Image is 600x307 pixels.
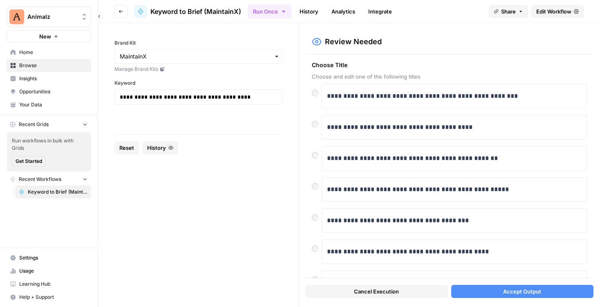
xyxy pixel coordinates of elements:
[7,72,91,85] a: Insights
[503,287,541,296] span: Accept Output
[312,72,587,81] span: Choose and edit one of the following titles
[114,79,282,87] label: Keyword
[7,30,91,43] button: New
[7,291,91,304] button: Help + Support
[119,144,134,152] span: Reset
[19,75,87,82] span: Insights
[19,267,87,275] span: Usage
[7,173,91,185] button: Recent Workflows
[12,137,86,152] span: Run workflows in bulk with Grids
[150,7,241,16] span: Keyword to Brief (MaintainX)
[19,88,87,95] span: Opportunities
[19,121,49,128] span: Recent Grids
[120,52,277,61] input: MaintainX
[295,5,323,18] a: History
[39,32,51,41] span: New
[19,62,87,69] span: Browse
[327,5,360,18] a: Analytics
[114,39,282,47] label: Brand Kit
[19,254,87,262] span: Settings
[12,156,46,167] button: Get Started
[7,264,91,278] a: Usage
[489,5,528,18] button: Share
[248,5,291,18] button: Run Once
[114,141,139,154] button: Reset
[7,46,91,59] a: Home
[19,280,87,288] span: Learning Hub
[7,278,91,291] a: Learning Hub
[19,101,87,108] span: Your Data
[7,85,91,98] a: Opportunities
[134,5,241,18] a: Keyword to Brief (MaintainX)
[363,5,397,18] a: Integrate
[7,7,91,27] button: Workspace: Animalz
[27,13,77,21] span: Animalz
[531,5,584,18] a: Edit Workflow
[19,293,87,301] span: Help + Support
[15,185,91,199] a: Keyword to Brief (MaintainX)
[305,285,448,298] button: Cancel Execution
[19,49,87,56] span: Home
[147,144,166,152] span: History
[536,7,571,16] span: Edit Workflow
[7,98,91,111] a: Your Data
[325,36,382,47] h2: Review Needed
[16,158,42,165] span: Get Started
[142,141,178,154] button: History
[7,251,91,264] a: Settings
[9,9,24,24] img: Animalz Logo
[501,7,516,16] span: Share
[451,285,593,298] button: Accept Output
[114,65,282,73] a: Manage Brand Kits
[354,287,399,296] span: Cancel Execution
[7,118,91,131] button: Recent Grids
[28,188,87,196] span: Keyword to Brief (MaintainX)
[312,61,587,69] span: Choose Title
[7,59,91,72] a: Browse
[19,176,61,183] span: Recent Workflows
